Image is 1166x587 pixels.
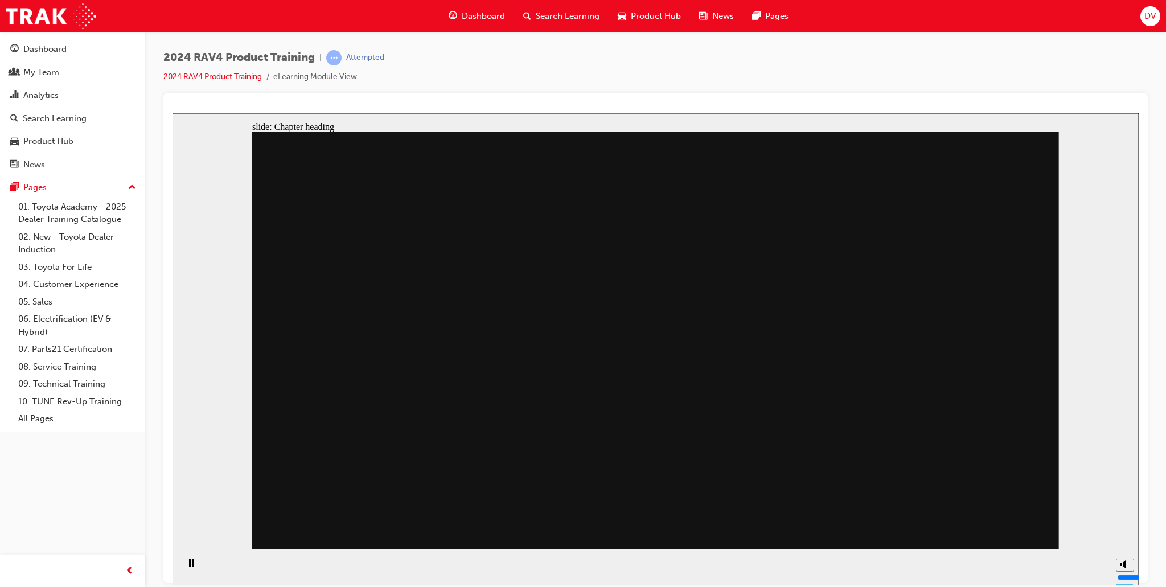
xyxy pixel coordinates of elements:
a: guage-iconDashboard [440,5,514,28]
a: car-iconProduct Hub [609,5,690,28]
a: pages-iconPages [743,5,798,28]
a: 06. Electrification (EV & Hybrid) [14,310,141,340]
a: 10. TUNE Rev-Up Training [14,393,141,411]
img: Trak [6,3,96,29]
span: chart-icon [10,91,19,101]
span: guage-icon [10,44,19,55]
div: Analytics [23,89,59,102]
button: Mute (Ctrl+Alt+M) [943,445,962,458]
span: pages-icon [752,9,761,23]
span: news-icon [699,9,708,23]
div: News [23,158,45,171]
span: car-icon [10,137,19,147]
a: 07. Parts21 Certification [14,340,141,358]
span: guage-icon [449,9,457,23]
div: My Team [23,66,59,79]
div: Dashboard [23,43,67,56]
span: news-icon [10,160,19,170]
a: 05. Sales [14,293,141,311]
a: search-iconSearch Learning [514,5,609,28]
a: 2024 RAV4 Product Training [163,72,262,81]
a: 01. Toyota Academy - 2025 Dealer Training Catalogue [14,198,141,228]
span: | [319,51,322,64]
span: prev-icon [125,564,134,578]
a: 03. Toyota For Life [14,258,141,276]
span: Pages [765,10,789,23]
a: All Pages [14,410,141,428]
div: playback controls [6,436,25,473]
div: misc controls [938,436,960,473]
a: Search Learning [5,108,141,129]
span: Product Hub [631,10,681,23]
span: DV [1144,10,1156,23]
a: News [5,154,141,175]
button: Pause (Ctrl+Alt+P) [6,445,25,464]
div: Pages [23,181,47,194]
a: news-iconNews [690,5,743,28]
div: Search Learning [23,112,87,125]
span: search-icon [523,9,531,23]
span: pages-icon [10,183,19,193]
div: Product Hub [23,135,73,148]
a: Dashboard [5,39,141,60]
a: 02. New - Toyota Dealer Induction [14,228,141,258]
a: My Team [5,62,141,83]
span: 2024 RAV4 Product Training [163,51,315,64]
input: volume [945,459,1018,469]
li: eLearning Module View [273,71,357,84]
button: DV [1140,6,1160,26]
span: search-icon [10,114,18,124]
span: learningRecordVerb_ATTEMPT-icon [326,50,342,65]
button: Pages [5,177,141,198]
button: DashboardMy TeamAnalyticsSearch LearningProduct HubNews [5,36,141,177]
a: 09. Technical Training [14,375,141,393]
a: Analytics [5,85,141,106]
a: 08. Service Training [14,358,141,376]
span: car-icon [618,9,626,23]
span: News [712,10,734,23]
span: Dashboard [462,10,505,23]
span: Search Learning [536,10,600,23]
div: Attempted [346,52,384,63]
a: Product Hub [5,131,141,152]
span: up-icon [128,180,136,195]
a: 04. Customer Experience [14,276,141,293]
span: people-icon [10,68,19,78]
